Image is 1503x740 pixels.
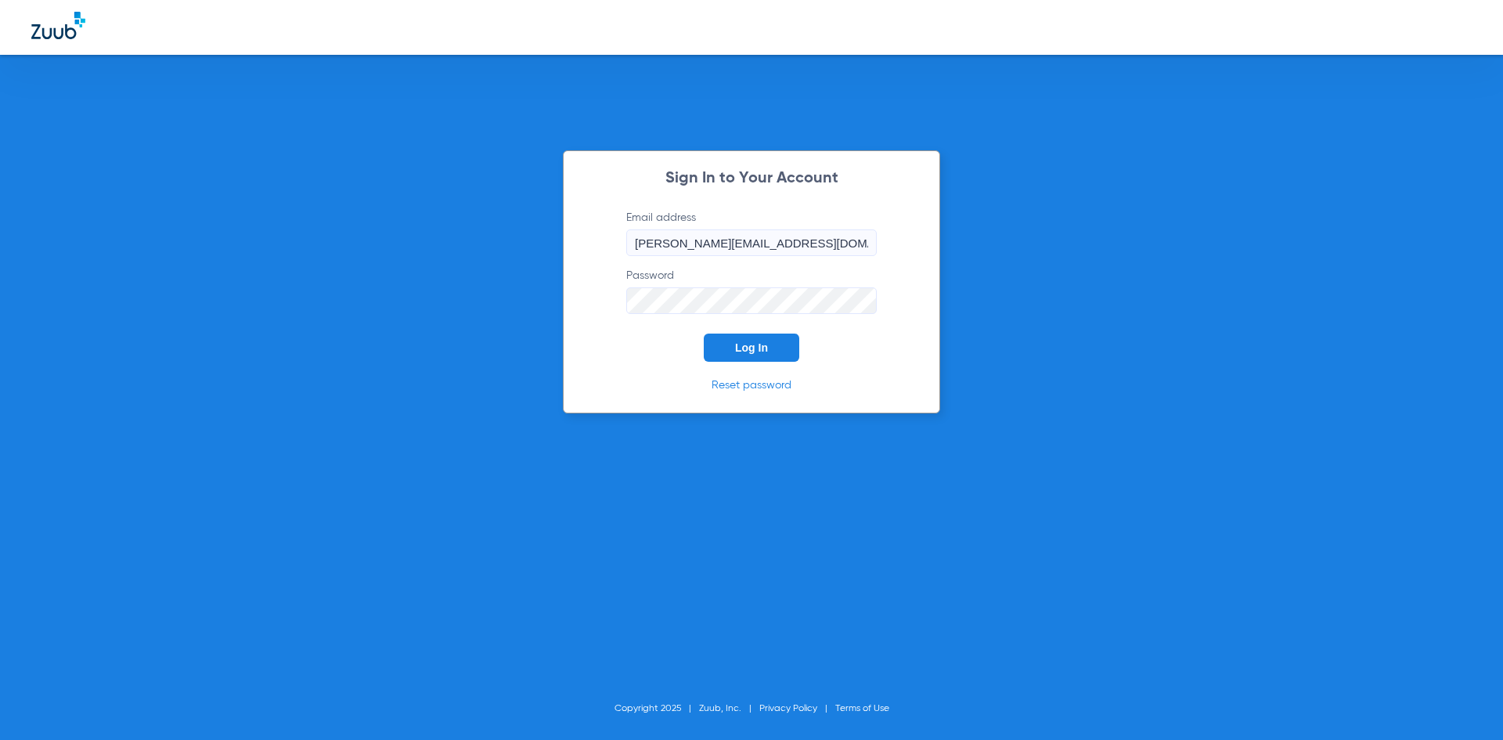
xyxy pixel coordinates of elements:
[31,12,85,39] img: Zuub Logo
[626,268,877,314] label: Password
[835,704,889,713] a: Terms of Use
[626,229,877,256] input: Email address
[735,341,768,354] span: Log In
[1425,665,1503,740] iframe: Chat Widget
[615,701,699,717] li: Copyright 2025
[626,210,877,256] label: Email address
[704,334,799,362] button: Log In
[759,704,817,713] a: Privacy Policy
[626,287,877,314] input: Password
[712,380,791,391] a: Reset password
[603,171,900,186] h2: Sign In to Your Account
[699,701,759,717] li: Zuub, Inc.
